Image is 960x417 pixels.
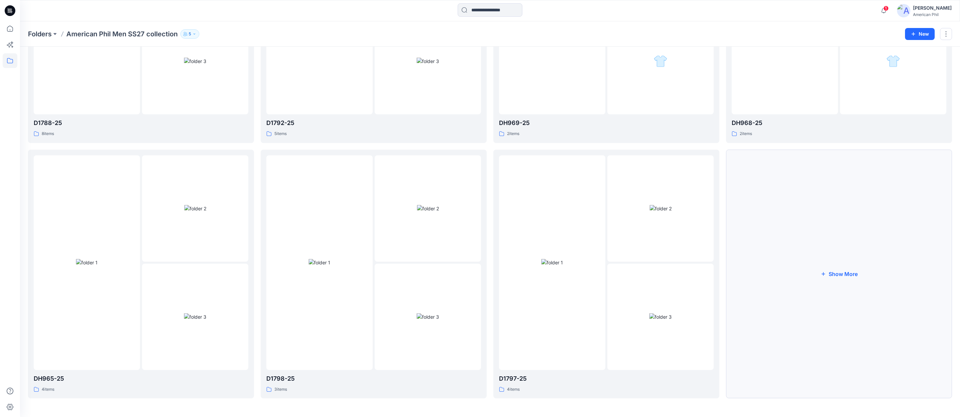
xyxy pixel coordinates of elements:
img: folder 2 [650,205,672,212]
img: avatar [897,4,910,17]
p: 5 [189,30,191,38]
p: DH968-25 [732,118,946,128]
img: folder 1 [541,259,563,266]
a: Folders [28,29,52,39]
img: folder 2 [184,205,206,212]
p: D1788-25 [34,118,248,128]
p: 5 items [274,130,287,137]
img: folder 3 [649,313,672,320]
p: DH965-25 [34,374,248,383]
a: folder 1folder 2folder 3DH965-254items [28,150,254,399]
p: 4 items [507,386,520,393]
p: DH969-25 [499,118,714,128]
img: folder 3 [184,313,206,320]
img: folder 1 [76,259,98,266]
img: folder 3 [417,58,439,65]
p: 2 items [507,130,519,137]
img: folder 2 [417,205,439,212]
p: D1797-25 [499,374,714,383]
div: American Phil [913,12,952,17]
a: folder 1folder 2folder 3D1798-253items [261,150,487,399]
p: 8 items [42,130,54,137]
a: folder 1folder 2folder 3D1797-254items [493,150,719,399]
p: 3 items [274,386,287,393]
button: New [905,28,935,40]
p: 2 items [740,130,752,137]
button: Show More [726,150,952,399]
p: 4 items [42,386,54,393]
p: D1792-25 [266,118,481,128]
img: folder 3 [184,58,206,65]
p: American Phil Men SS27 collection [66,29,178,39]
div: [PERSON_NAME] [913,4,952,12]
button: 5 [180,29,199,39]
p: D1798-25 [266,374,481,383]
img: folder 3 [654,54,667,68]
img: folder 3 [417,313,439,320]
img: folder 1 [309,259,330,266]
img: folder 3 [886,54,900,68]
span: 1 [883,6,889,11]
